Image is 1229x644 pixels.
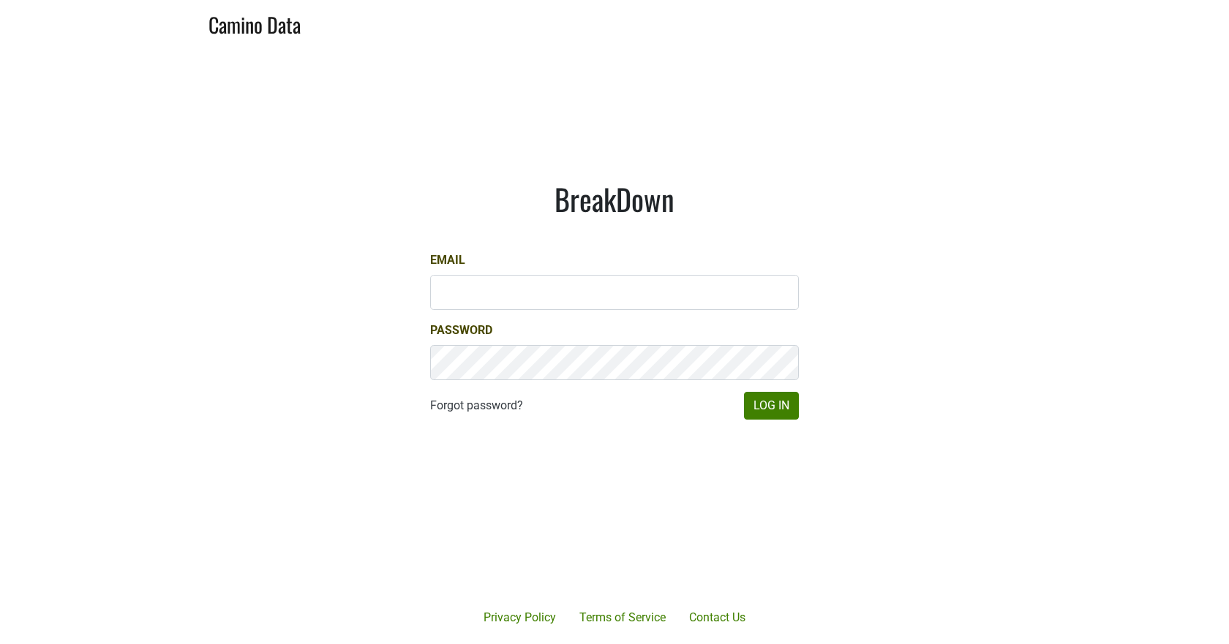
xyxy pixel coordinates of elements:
[677,603,757,632] a: Contact Us
[472,603,568,632] a: Privacy Policy
[430,322,492,339] label: Password
[430,181,799,216] h1: BreakDown
[208,6,301,40] a: Camino Data
[568,603,677,632] a: Terms of Service
[744,392,799,420] button: Log In
[430,397,523,414] a: Forgot password?
[430,251,465,269] label: Email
